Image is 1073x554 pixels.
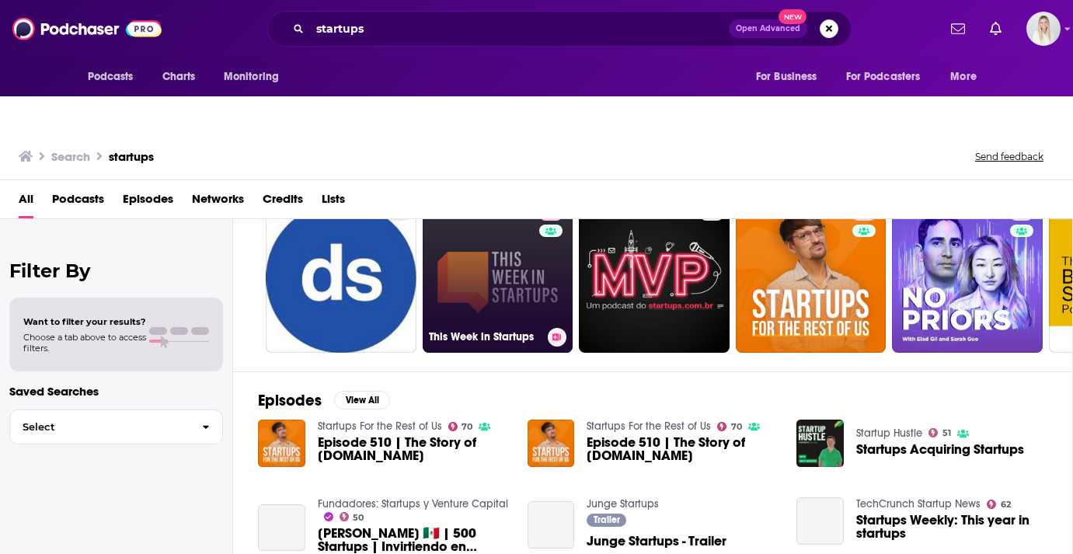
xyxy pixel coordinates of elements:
[856,443,1024,456] a: Startups Acquiring Startups
[745,62,837,92] button: open menu
[856,427,922,440] a: Startup Hustle
[1026,12,1061,46] button: Show profile menu
[579,202,730,353] a: 35
[1010,208,1033,221] a: 76
[856,497,981,510] a: TechCrunch Startup News
[796,497,844,545] a: Startups Weekly: This year in startups
[423,202,573,353] a: 78This Week in Startups
[387,208,410,221] a: 46
[429,330,542,343] h3: This Week in Startups
[12,14,162,44] img: Podchaser - Follow, Share and Rate Podcasts
[318,436,509,462] a: Episode 510 | The Story of Startups.com
[539,208,563,221] a: 78
[528,420,575,467] img: Episode 510 | The Story of Startups.com
[109,149,154,164] h3: startups
[796,420,844,467] img: Startups Acquiring Startups
[19,186,33,218] a: All
[192,186,244,218] a: Networks
[942,430,951,437] span: 51
[310,16,729,41] input: Search podcasts, credits, & more...
[587,497,659,510] a: Junge Startups
[939,62,996,92] button: open menu
[224,66,279,88] span: Monitoring
[318,420,442,433] a: Startups For the Rest of Us
[700,208,723,221] a: 35
[258,420,305,467] img: Episode 510 | The Story of Startups.com
[334,391,390,409] button: View All
[353,514,364,521] span: 50
[318,527,509,553] span: [PERSON_NAME] 🇲🇽 | 500 Startups | Invirtiendo en startups desde 2011 | Ep. 28
[23,316,146,327] span: Want to filter your results?
[587,436,778,462] a: Episode 510 | The Story of Startups.com
[266,202,416,353] a: 46
[23,332,146,354] span: Choose a tab above to access filters.
[594,515,620,524] span: Trailer
[587,420,711,433] a: Startups For the Rest of Us
[52,186,104,218] a: Podcasts
[1026,12,1061,46] img: User Profile
[152,62,205,92] a: Charts
[731,423,742,430] span: 70
[10,422,190,432] span: Select
[322,186,345,218] a: Lists
[258,391,390,410] a: EpisodesView All
[587,535,726,548] a: Junge Startups - Trailer
[945,16,971,42] a: Show notifications dropdown
[779,9,806,24] span: New
[736,25,800,33] span: Open Advanced
[267,11,852,47] div: Search podcasts, credits, & more...
[263,186,303,218] a: Credits
[448,422,473,431] a: 70
[1026,12,1061,46] span: Logged in as smclean
[852,208,876,221] a: 70
[340,512,364,521] a: 50
[162,66,196,88] span: Charts
[846,66,921,88] span: For Podcasters
[856,514,1047,540] a: Startups Weekly: This year in startups
[587,436,778,462] span: Episode 510 | The Story of [DOMAIN_NAME]
[756,66,817,88] span: For Business
[51,149,90,164] h3: Search
[9,409,223,444] button: Select
[258,504,305,552] a: Santiago Zavala 🇲🇽 | 500 Startups | Invirtiendo en startups desde 2011 | Ep. 28
[1001,501,1011,508] span: 62
[984,16,1008,42] a: Show notifications dropdown
[258,391,322,410] h2: Episodes
[9,260,223,282] h2: Filter By
[970,150,1048,163] button: Send feedback
[892,202,1043,353] a: 76
[462,423,472,430] span: 70
[717,422,742,431] a: 70
[123,186,173,218] a: Episodes
[318,436,509,462] span: Episode 510 | The Story of [DOMAIN_NAME]
[950,66,977,88] span: More
[9,384,223,399] p: Saved Searches
[928,428,951,437] a: 51
[318,497,508,510] a: Fundadores: Startups y Venture Capital
[736,202,887,353] a: 70
[528,501,575,549] a: Junge Startups - Trailer
[213,62,299,92] button: open menu
[729,19,807,38] button: Open AdvancedNew
[77,62,154,92] button: open menu
[318,527,509,553] a: Santiago Zavala 🇲🇽 | 500 Startups | Invirtiendo en startups desde 2011 | Ep. 28
[836,62,943,92] button: open menu
[987,500,1011,509] a: 62
[88,66,134,88] span: Podcasts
